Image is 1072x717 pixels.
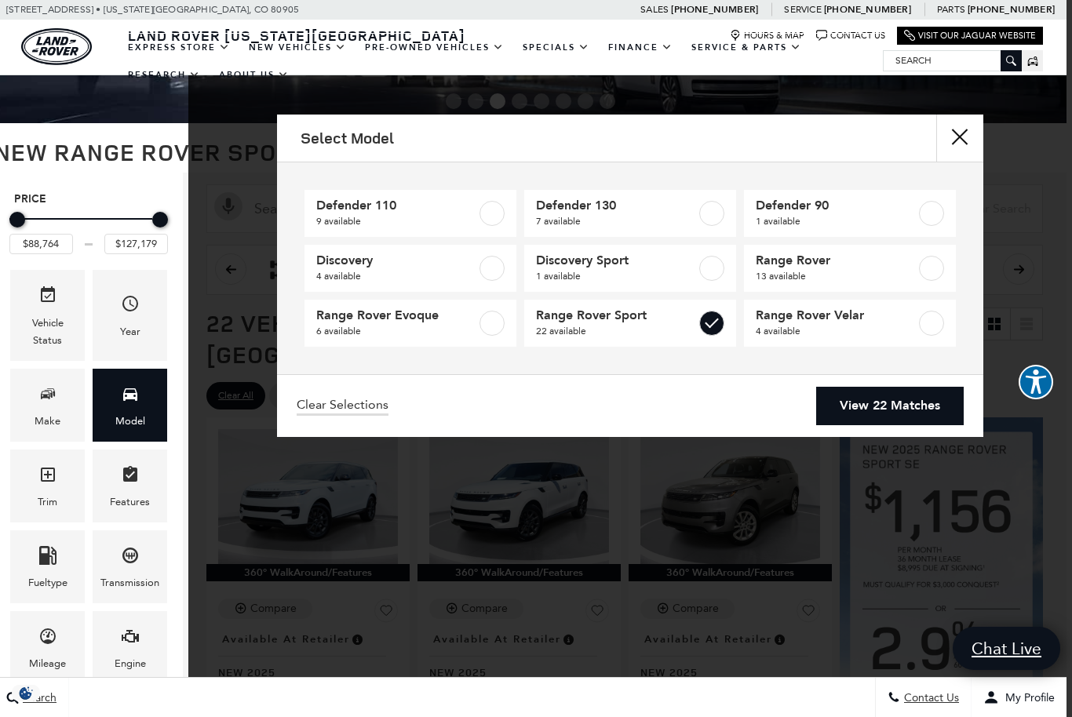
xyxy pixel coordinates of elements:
a: [PHONE_NUMBER] [671,3,758,16]
div: Mileage [29,655,66,672]
img: Opt-Out Icon [8,685,44,701]
a: Discovery Sport1 available [524,245,736,292]
span: Discovery Sport [536,253,696,268]
div: Features [110,493,150,511]
div: Transmission [100,574,159,591]
a: Clear Selections [297,397,388,416]
h2: Select Model [301,129,394,147]
span: Model [121,380,140,413]
div: Minimum Price [9,212,25,227]
span: Fueltype [38,542,57,574]
span: Vehicle [38,282,57,314]
a: View 22 Matches [816,387,964,425]
span: Range Rover Velar [756,308,916,323]
div: Maximum Price [152,212,168,227]
div: TransmissionTransmission [93,530,167,603]
span: Range Rover Evoque [316,308,476,323]
a: Chat Live [953,627,1060,670]
a: Range Rover Sport22 available [524,300,736,347]
span: Make [38,380,57,413]
a: Range Rover Evoque6 available [304,300,516,347]
span: Range Rover [756,253,916,268]
a: land-rover [21,28,92,65]
a: About Us [210,61,298,89]
a: Service & Parts [682,34,811,61]
input: Maximum [104,234,168,254]
img: Land Rover [21,28,92,65]
nav: Main Navigation [119,34,883,89]
div: EngineEngine [93,611,167,684]
input: Search [884,51,1021,70]
span: Discovery [316,253,476,268]
button: Open user profile menu [972,678,1067,717]
a: Hours & Map [730,30,804,42]
span: Defender 110 [316,198,476,213]
span: Parts [937,4,965,15]
span: Transmission [121,542,140,574]
div: Year [120,323,140,340]
a: New Vehicles [239,34,356,61]
div: ModelModel [93,369,167,442]
a: Range Rover Velar4 available [744,300,956,347]
a: Discovery4 available [304,245,516,292]
div: TrimTrim [10,449,85,522]
a: [STREET_ADDRESS] • [US_STATE][GEOGRAPHIC_DATA], CO 80905 [6,4,299,15]
span: Mileage [38,623,57,655]
div: VehicleVehicle Status [10,270,85,360]
a: Land Rover [US_STATE][GEOGRAPHIC_DATA] [119,26,475,45]
a: Research [119,61,210,89]
a: Defender 1109 available [304,190,516,237]
span: Contact Us [900,691,959,704]
a: Finance [599,34,682,61]
input: Minimum [9,234,73,254]
div: Model [115,413,145,430]
div: Engine [115,655,146,672]
div: Fueltype [28,574,67,591]
span: 22 available [536,323,696,339]
div: Price [9,206,168,254]
span: Engine [121,623,140,655]
span: Trim [38,461,57,493]
a: Defender 1307 available [524,190,736,237]
a: [PHONE_NUMBER] [824,3,911,16]
span: 9 available [316,213,476,229]
span: 6 available [316,323,476,339]
span: 4 available [316,268,476,284]
a: [PHONE_NUMBER] [968,3,1055,16]
span: 1 available [536,268,696,284]
a: Visit Our Jaguar Website [904,30,1036,42]
span: Features [121,461,140,493]
span: Land Rover [US_STATE][GEOGRAPHIC_DATA] [128,26,465,45]
div: Vehicle Status [22,315,73,349]
button: Explore your accessibility options [1019,365,1053,399]
span: Service [784,4,821,15]
span: 7 available [536,213,696,229]
h5: Price [14,192,163,206]
div: FueltypeFueltype [10,530,85,603]
span: 4 available [756,323,916,339]
a: EXPRESS STORE [119,34,239,61]
div: MakeMake [10,369,85,442]
a: Pre-Owned Vehicles [356,34,513,61]
div: FeaturesFeatures [93,449,167,522]
a: Contact Us [816,30,885,42]
span: Sales [640,4,669,15]
div: Make [35,413,60,430]
a: Specials [513,34,599,61]
span: Range Rover Sport [536,308,696,323]
span: Year [121,290,140,322]
span: 13 available [756,268,916,284]
a: Defender 901 available [744,190,956,237]
span: Defender 130 [536,198,696,213]
div: MileageMileage [10,611,85,684]
div: Trim [38,493,57,511]
a: Range Rover13 available [744,245,956,292]
span: My Profile [999,691,1055,704]
button: close [936,115,983,162]
span: 1 available [756,213,916,229]
div: YearYear [93,270,167,360]
section: Click to Open Cookie Consent Modal [8,685,44,701]
span: Defender 90 [756,198,916,213]
span: Chat Live [964,638,1049,659]
aside: Accessibility Help Desk [1019,365,1053,402]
